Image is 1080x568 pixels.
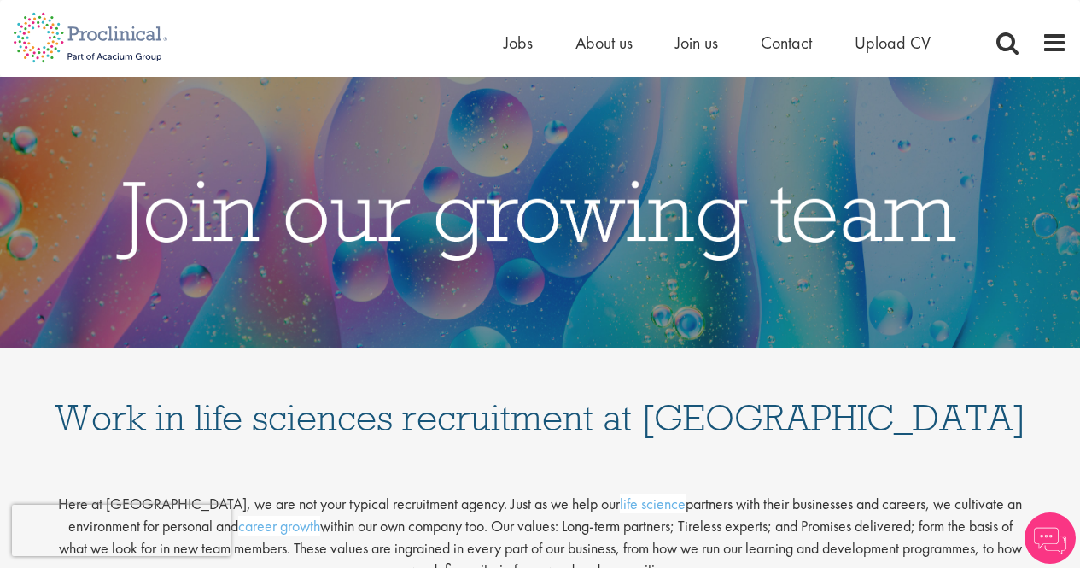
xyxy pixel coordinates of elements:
[1025,512,1076,564] img: Chatbot
[54,365,1027,436] h1: Work in life sciences recruitment at [GEOGRAPHIC_DATA]
[575,32,633,54] a: About us
[12,505,231,556] iframe: reCAPTCHA
[675,32,718,54] a: Join us
[504,32,533,54] a: Jobs
[855,32,931,54] a: Upload CV
[761,32,812,54] a: Contact
[238,516,320,536] a: career growth
[620,494,686,513] a: life science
